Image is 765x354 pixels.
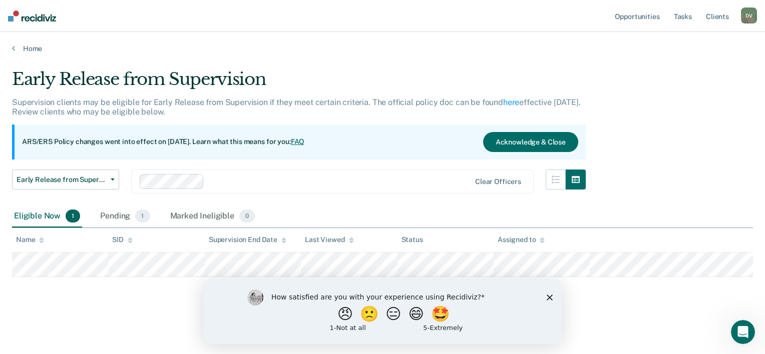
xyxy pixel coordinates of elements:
[12,97,581,116] p: Supervision clients may be eligible for Early Release from Supervision if they meet certain crite...
[8,10,56,21] img: Recidiviz
[12,69,586,97] div: Early Release from Supervision
[239,209,255,222] span: 0
[22,137,304,147] p: ARS/ERS Policy changes went into effect on [DATE]. Learn what this means for you:
[98,205,152,227] div: Pending1
[305,235,353,244] div: Last Viewed
[17,175,107,184] span: Early Release from Supervision
[168,205,257,227] div: Marked Ineligible0
[483,132,578,152] button: Acknowledge & Close
[66,209,80,222] span: 1
[475,177,521,186] div: Clear officers
[741,7,757,23] button: DV
[498,235,545,244] div: Assigned to
[112,235,133,244] div: SID
[12,169,119,189] button: Early Release from Supervision
[16,235,44,244] div: Name
[731,320,755,344] iframe: Intercom live chat
[12,205,82,227] div: Eligible Now1
[209,235,286,244] div: Supervision End Date
[12,44,753,53] a: Home
[402,235,423,244] div: Status
[741,7,757,23] div: D V
[135,209,150,222] span: 1
[291,137,305,145] a: FAQ
[503,97,519,107] a: here
[203,279,562,344] iframe: Survey by Kim from Recidiviz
